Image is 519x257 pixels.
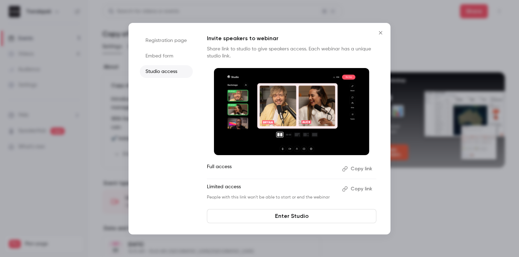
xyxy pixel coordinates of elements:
[140,50,193,62] li: Embed form
[207,34,376,43] p: Invite speakers to webinar
[207,163,336,175] p: Full access
[207,209,376,223] a: Enter Studio
[207,195,336,200] p: People with this link won't be able to start or end the webinar
[140,65,193,78] li: Studio access
[140,34,193,47] li: Registration page
[214,68,369,155] img: Invite speakers to webinar
[339,183,376,195] button: Copy link
[374,26,388,40] button: Close
[207,183,336,195] p: Limited access
[339,163,376,175] button: Copy link
[207,45,376,60] p: Share link to studio to give speakers access. Each webinar has a unique studio link.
